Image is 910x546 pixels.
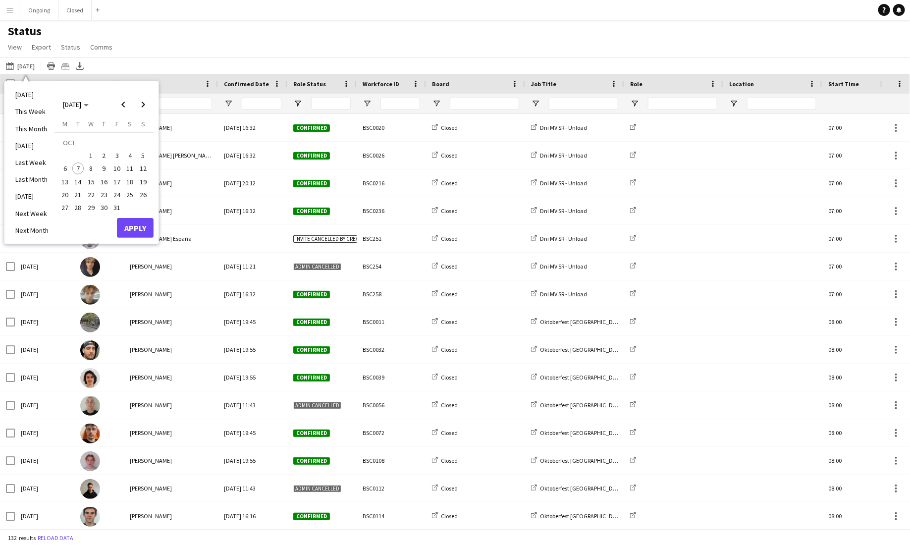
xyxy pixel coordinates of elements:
button: 09-10-2025 [98,162,110,175]
li: Next Month [9,222,54,239]
button: 27-10-2025 [58,201,71,214]
button: 25-10-2025 [123,188,136,201]
span: Closed [441,374,458,381]
div: BSC0108 [357,447,426,474]
span: F [115,119,119,128]
span: Dni MV SR - Unload [540,207,587,215]
button: 23-10-2025 [98,188,110,201]
div: 07:00 [822,225,892,252]
a: Closed [432,124,458,131]
span: 29 [85,202,97,214]
span: Start Time [828,80,859,88]
button: 18-10-2025 [123,175,136,188]
a: Closed [432,179,458,187]
a: Oktoberfest [GEOGRAPHIC_DATA] [531,485,625,492]
img: Marco Daniš [80,340,100,360]
span: 16 [98,176,110,188]
span: W [88,119,94,128]
div: BSC0032 [357,336,426,363]
span: Closed [441,207,458,215]
div: [DATE] [15,364,74,391]
button: Ongoing [20,0,58,20]
button: [DATE] [4,60,37,72]
span: Closed [441,152,458,159]
button: Apply [117,218,154,238]
button: Open Filter Menu [363,99,372,108]
a: Closed [432,485,458,492]
span: [PERSON_NAME] [130,485,172,492]
span: Confirmed [293,208,330,215]
div: BSC0011 [357,308,426,335]
li: Last Month [9,171,54,188]
span: [PERSON_NAME] España [130,235,192,242]
a: Closed [432,346,458,353]
a: Oktoberfest [GEOGRAPHIC_DATA] [531,374,625,381]
span: 8 [85,163,97,174]
app-action-btn: Crew files as ZIP [59,60,71,72]
span: [PERSON_NAME] [PERSON_NAME] [130,152,215,159]
a: Closed [432,235,458,242]
span: 28 [72,202,84,214]
div: 07:00 [822,197,892,224]
span: 11 [124,163,136,174]
div: [DATE] [15,336,74,363]
span: [PERSON_NAME] [130,374,172,381]
div: [DATE] 11:43 [218,475,287,502]
a: Closed [432,207,458,215]
span: Closed [441,318,458,326]
span: 31 [111,202,123,214]
img: Marián Belány [80,313,100,332]
img: Ondrej Musil [80,451,100,471]
button: Previous month [113,95,133,114]
span: Oktoberfest [GEOGRAPHIC_DATA] [540,346,625,353]
input: Workforce ID Filter Input [380,98,420,109]
input: Job Title Filter Input [549,98,618,109]
a: Oktoberfest [GEOGRAPHIC_DATA] [531,512,625,520]
button: 10-10-2025 [110,162,123,175]
button: 12-10-2025 [137,162,150,175]
span: Confirmed [293,291,330,298]
td: OCT [58,136,150,149]
div: [DATE] [15,475,74,502]
div: [DATE] 19:45 [218,419,287,446]
input: Name Filter Input [148,98,212,109]
button: Open Filter Menu [630,99,639,108]
button: 24-10-2025 [110,188,123,201]
button: 26-10-2025 [137,188,150,201]
div: [DATE] [15,391,74,419]
div: BSC0216 [357,169,426,197]
input: Board Filter Input [450,98,519,109]
button: 22-10-2025 [85,188,98,201]
a: Dni MV SR - Unload [531,290,587,298]
span: 9 [98,163,110,174]
span: Confirmed [293,180,330,187]
div: [DATE] [15,502,74,530]
span: Oktoberfest [GEOGRAPHIC_DATA] [540,457,625,464]
a: Closed [432,152,458,159]
span: 27 [59,202,71,214]
button: Open Filter Menu [224,99,233,108]
span: 6 [59,163,71,174]
span: Confirmed [293,319,330,326]
span: T [76,119,80,128]
a: Oktoberfest [GEOGRAPHIC_DATA] [531,429,625,437]
span: Closed [441,346,458,353]
button: 04-10-2025 [123,149,136,162]
a: View [4,41,26,54]
div: [DATE] 11:43 [218,391,287,419]
span: Closed [441,124,458,131]
div: [DATE] 20:12 [218,169,287,197]
span: Closed [441,235,458,242]
input: Confirmed Date Filter Input [242,98,281,109]
div: [DATE] 19:55 [218,336,287,363]
button: 20-10-2025 [58,188,71,201]
span: 4 [124,150,136,162]
button: Closed [58,0,92,20]
span: 7 [72,163,84,174]
div: BSC251 [357,225,426,252]
div: BSC254 [357,253,426,280]
button: 31-10-2025 [110,201,123,214]
span: 21 [72,189,84,201]
div: [DATE] 16:32 [218,142,287,169]
span: 14 [72,176,84,188]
